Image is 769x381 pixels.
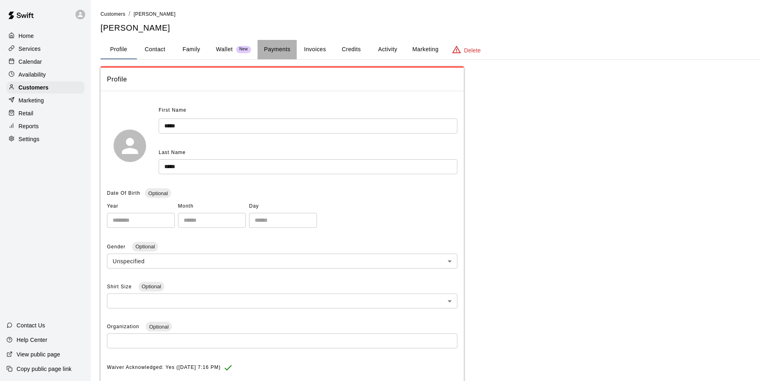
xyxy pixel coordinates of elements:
[134,11,176,17] span: [PERSON_NAME]
[6,81,84,94] a: Customers
[107,361,221,374] span: Waiver Acknowledged: Yes ([DATE] 7:16 PM)
[258,40,297,59] button: Payments
[107,324,141,329] span: Organization
[101,23,759,33] h5: [PERSON_NAME]
[137,40,173,59] button: Contact
[101,10,126,17] a: Customers
[236,47,251,52] span: New
[6,133,84,145] a: Settings
[19,58,42,66] p: Calendar
[369,40,406,59] button: Activity
[6,56,84,68] a: Calendar
[107,244,127,250] span: Gender
[101,11,126,17] span: Customers
[19,135,40,143] p: Settings
[6,94,84,106] a: Marketing
[6,69,84,81] a: Availability
[19,45,41,53] p: Services
[19,96,44,104] p: Marketing
[406,40,445,59] button: Marketing
[297,40,333,59] button: Invoices
[107,74,457,85] span: Profile
[159,104,186,117] span: First Name
[107,200,175,213] span: Year
[249,200,317,213] span: Day
[17,336,47,344] p: Help Center
[17,350,60,358] p: View public page
[107,284,134,289] span: Shirt Size
[19,122,39,130] p: Reports
[178,200,246,213] span: Month
[19,32,34,40] p: Home
[19,109,34,117] p: Retail
[333,40,369,59] button: Credits
[159,150,186,155] span: Last Name
[101,10,759,19] nav: breadcrumb
[107,190,140,196] span: Date Of Birth
[6,43,84,55] a: Services
[19,83,48,92] p: Customers
[17,365,71,373] p: Copy public page link
[107,254,457,269] div: Unspecified
[216,45,233,54] p: Wallet
[138,283,164,289] span: Optional
[132,244,158,250] span: Optional
[17,321,45,329] p: Contact Us
[101,40,137,59] button: Profile
[6,107,84,119] a: Retail
[101,40,759,59] div: basic tabs example
[464,46,481,54] p: Delete
[129,10,130,18] li: /
[173,40,210,59] button: Family
[6,120,84,132] a: Reports
[19,71,46,79] p: Availability
[146,324,172,330] span: Optional
[145,190,171,196] span: Optional
[6,30,84,42] a: Home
